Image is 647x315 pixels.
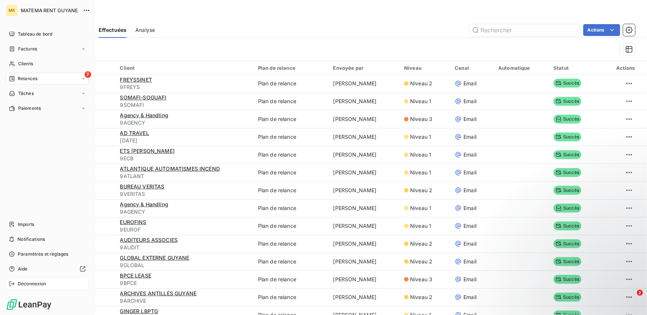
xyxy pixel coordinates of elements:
[410,80,432,87] span: Niveau 2
[604,65,635,71] div: Actions
[120,272,152,279] span: BPCE LEASE
[18,280,46,287] span: Déconnexion
[18,75,37,82] span: Relances
[554,168,581,177] span: Succès
[254,92,329,110] td: Plan de relance
[6,58,89,70] a: Clients
[120,201,169,207] span: Agency & Handling
[120,148,175,154] span: ETS [PERSON_NAME]
[254,217,329,235] td: Plan de relance
[258,65,324,71] div: Plan de relance
[6,43,89,55] a: Factures
[6,102,89,114] a: Paiements
[85,71,91,78] span: 7
[499,243,647,295] iframe: Intercom notifications message
[21,7,78,13] span: MATEMA RENT GUYANE
[254,235,329,253] td: Plan de relance
[329,110,400,128] td: [PERSON_NAME]
[329,164,400,181] td: [PERSON_NAME]
[329,75,400,92] td: [PERSON_NAME]
[120,101,249,109] span: 9SOMAFI
[18,266,28,272] span: Aide
[463,115,476,123] span: Email
[18,46,37,52] span: Factures
[120,279,249,287] span: 9BPCE
[554,204,581,213] span: Succès
[254,181,329,199] td: Plan de relance
[410,115,432,123] span: Niveau 3
[6,28,89,40] a: Tableau de bord
[254,128,329,146] td: Plan de relance
[6,4,18,16] div: MR
[120,165,220,172] span: ATLANTIQUE AUTOMATISMES INCEND
[333,65,396,71] div: Envoyée par
[6,219,89,230] a: Imports
[6,263,89,275] a: Aide
[463,187,476,194] span: Email
[17,236,45,243] span: Notifications
[120,244,249,251] span: 9AUDIT
[410,169,431,176] span: Niveau 1
[254,253,329,270] td: Plan de relance
[6,248,89,260] a: Paramètres et réglages
[18,90,34,97] span: Tâches
[120,183,165,190] span: BUREAU VERITAS
[463,204,476,212] span: Email
[410,276,432,283] span: Niveau 3
[120,226,249,233] span: 9EUROF
[410,240,432,247] span: Niveau 2
[554,79,581,88] span: Succès
[120,297,249,305] span: 9ARCHIVE
[554,115,581,124] span: Succès
[410,222,431,230] span: Niveau 1
[622,290,640,308] iframe: Intercom live chat
[6,299,52,311] img: Logo LeanPay
[254,199,329,217] td: Plan de relance
[329,128,400,146] td: [PERSON_NAME]
[254,164,329,181] td: Plan de relance
[329,92,400,110] td: [PERSON_NAME]
[18,60,33,67] span: Clients
[120,119,249,127] span: 9AGENCY
[410,98,431,105] span: Niveau 1
[329,288,400,306] td: [PERSON_NAME]
[329,235,400,253] td: [PERSON_NAME]
[18,105,41,112] span: Paiements
[498,65,545,71] div: Automatique
[120,83,249,91] span: 9FREYS
[120,112,169,118] span: Agency & Handling
[120,255,189,261] span: GLOBAL EXTERNE GUYANE
[554,222,581,230] span: Succès
[404,65,446,71] div: Niveau
[554,293,581,302] span: Succès
[120,190,249,198] span: 9VERITAS
[455,65,489,71] div: Canal
[120,237,178,243] span: AUDITEURS ASSOCIES
[254,146,329,164] td: Plan de relance
[554,239,581,248] span: Succès
[329,217,400,235] td: [PERSON_NAME]
[410,204,431,212] span: Niveau 1
[120,94,166,101] span: SOMAFI-SOGUAFI
[637,290,643,296] span: 2
[469,24,580,36] input: Rechercher
[463,293,476,301] span: Email
[135,26,155,34] span: Analyse
[463,169,476,176] span: Email
[6,73,89,85] a: 7Relances
[463,258,476,265] span: Email
[463,98,476,105] span: Email
[18,251,68,257] span: Paramètres et réglages
[6,88,89,99] a: Tâches
[410,258,432,265] span: Niveau 2
[18,31,52,37] span: Tableau de bord
[463,80,476,87] span: Email
[554,97,581,106] span: Succès
[120,76,152,83] span: FREYSSINET
[410,133,431,141] span: Niveau 1
[554,150,581,159] span: Succès
[554,132,581,141] span: Succès
[120,137,249,144] span: [DATE]
[329,181,400,199] td: [PERSON_NAME]
[120,130,149,136] span: AD TRAVEL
